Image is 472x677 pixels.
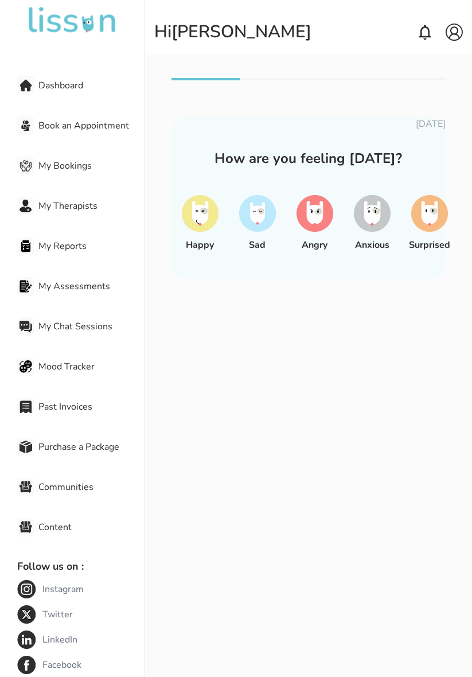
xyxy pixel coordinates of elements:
[186,238,214,256] div: Happy
[17,580,36,598] img: Instagram
[19,280,32,293] img: My Assessments
[409,238,450,256] div: Surprised
[42,582,84,596] span: Instagram
[38,480,145,494] span: Communities
[19,159,32,172] img: My Bookings
[171,117,446,131] div: [DATE]
[38,119,145,133] span: Book an Appointment
[297,195,333,232] img: image
[38,79,145,92] span: Dashboard
[38,199,145,213] span: My Therapists
[17,605,36,624] img: Twitter
[17,605,145,624] a: TwitterTwitter
[38,159,145,173] span: My Bookings
[19,200,32,212] img: My Therapists
[38,239,145,253] span: My Reports
[171,149,446,168] div: How are you feeling [DATE]?
[42,658,81,672] span: Facebook
[17,656,145,674] a: FacebookFacebook
[42,608,73,621] span: Twitter
[19,119,32,132] img: Book an Appointment
[42,633,77,647] span: LinkedIn
[17,656,36,674] img: Facebook
[19,79,32,92] img: Dashboard
[19,360,32,373] img: Mood Tracker
[19,521,32,534] img: Content
[17,631,145,649] a: LinkedInLinkedIn
[19,240,32,252] img: My Reports
[17,580,145,598] a: InstagramInstagram
[249,238,266,256] div: Sad
[38,400,145,414] span: Past Invoices
[19,481,32,493] img: Communities
[446,24,463,41] img: account.svg
[38,279,145,293] span: My Assessments
[38,440,145,454] span: Purchase a Package
[26,7,118,34] img: undefined
[38,520,145,534] span: Content
[19,400,32,413] img: Past Invoices
[354,195,391,232] img: image
[182,195,219,232] img: image
[17,631,36,649] img: LinkedIn
[17,558,145,574] p: Follow us on :
[38,360,145,373] span: Mood Tracker
[355,238,389,256] div: Anxious
[154,22,311,42] div: Hi [PERSON_NAME]
[239,195,276,232] img: image
[411,195,448,232] img: image
[19,320,32,333] img: My Chat Sessions
[302,238,327,256] div: Angry
[19,441,32,453] img: Purchase a Package
[38,320,145,333] span: My Chat Sessions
